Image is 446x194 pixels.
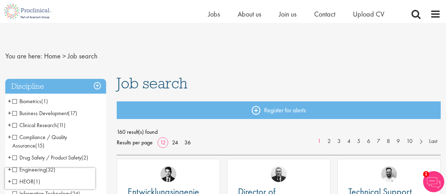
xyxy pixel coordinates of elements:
span: Biometrics [12,98,48,105]
a: 3 [334,137,344,145]
a: Upload CV [353,10,384,19]
a: 36 [182,139,193,146]
a: 6 [363,137,374,145]
span: Job search [117,74,188,93]
span: Biometrics [12,98,41,105]
span: Engineering [12,166,55,173]
span: Engineering [12,166,46,173]
span: 160 result(s) found [117,127,441,137]
a: 7 [373,137,384,145]
span: (2) [81,154,88,161]
a: breadcrumb link [44,51,61,61]
span: (15) [35,142,44,149]
span: + [8,132,11,142]
span: Clinical Research [12,121,66,129]
span: (11) [57,121,66,129]
span: (1) [41,98,48,105]
a: 5 [354,137,364,145]
span: Compliance / Quality Assurance [12,133,67,149]
a: 2 [324,137,334,145]
a: About us [238,10,261,19]
span: Business Development [12,109,68,117]
span: Business Development [12,109,77,117]
span: + [8,96,11,106]
a: Join us [279,10,297,19]
img: Thomas Wenig [160,166,176,182]
img: Jakub Hanas [271,166,287,182]
span: Job search [68,51,97,61]
span: (17) [68,109,77,117]
span: Drug Safety / Product Safety [12,154,88,161]
a: Jobs [208,10,220,19]
a: 24 [170,139,181,146]
span: + [8,120,11,130]
span: Clinical Research [12,121,57,129]
span: Results per page [117,137,153,148]
a: 10 [403,137,416,145]
a: 1 [314,137,324,145]
a: Register for alerts [117,101,441,119]
span: You are here: [5,51,42,61]
span: + [8,152,11,163]
span: + [8,108,11,118]
a: 12 [158,139,168,146]
span: Drug Safety / Product Safety [12,154,81,161]
a: 4 [344,137,354,145]
iframe: reCAPTCHA [5,168,95,189]
a: Last [426,137,441,145]
img: Emile De Beer [381,166,397,182]
span: (32) [46,166,55,173]
span: > [62,51,66,61]
a: 9 [393,137,403,145]
img: Chatbot [423,171,444,192]
a: Contact [314,10,335,19]
h3: Discipline [5,79,106,94]
a: 8 [383,137,393,145]
span: + [8,164,11,175]
span: 1 [423,171,429,177]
